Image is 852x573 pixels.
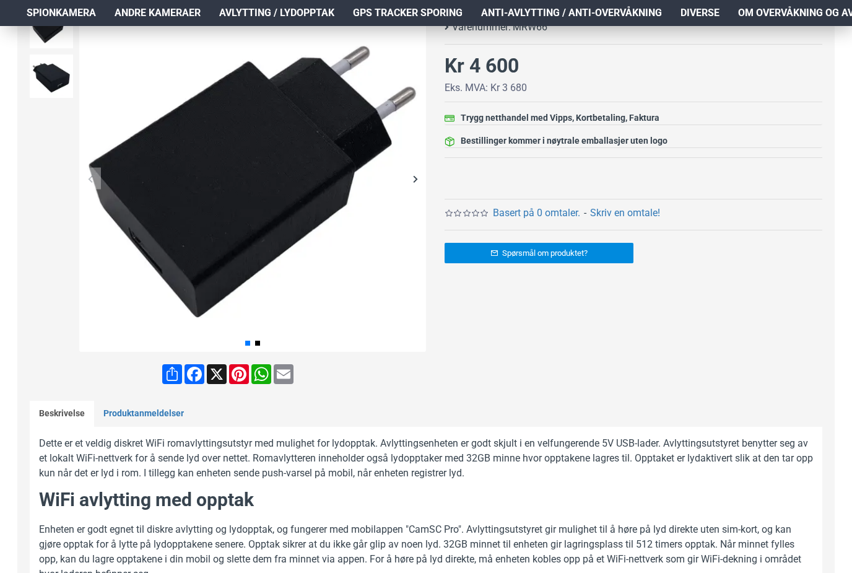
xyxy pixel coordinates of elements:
img: WiFi Romavlytter-Lydopptaker i USB-Lader [30,5,73,48]
span: Spionkamera [27,6,96,20]
span: Anti-avlytting / Anti-overvåkning [481,6,662,20]
a: Basert på 0 omtaler. [493,206,580,221]
a: Beskrivelse [30,401,94,427]
a: Produktanmeldelser [94,401,193,427]
span: Diverse [680,6,719,20]
b: - [584,207,586,219]
a: X [206,364,228,384]
div: Kr 4 600 [445,51,519,81]
span: Avlytting / Lydopptak [219,6,334,20]
b: Varenummer: [452,20,511,35]
span: Go to slide 2 [255,341,260,346]
a: Share [161,364,183,384]
a: Facebook [183,364,206,384]
div: Previous slide [79,168,101,190]
a: Skriv en omtale! [590,206,660,221]
a: Spørsmål om produktet? [445,243,633,263]
div: Trygg netthandel med Vipps, Kortbetaling, Faktura [461,112,659,125]
span: Go to slide 1 [245,341,250,346]
img: WiFi Romavlytter-Lydopptaker i USB-Lader [30,55,73,98]
span: Andre kameraer [115,6,201,20]
span: MRW66 [513,20,547,35]
span: GPS Tracker Sporing [353,6,463,20]
img: WiFi Romavlytter-Lydopptaker i USB-Lader [79,5,426,352]
h2: WiFi avlytting med opptak [39,487,813,513]
a: Email [272,364,295,384]
p: Dette er et veldig diskret WiFi romavlyttingsutstyr med mulighet for lydopptak. Avlyttingsenheten... [39,436,813,481]
a: Pinterest [228,364,250,384]
div: Bestillinger kommer i nøytrale emballasjer uten logo [461,134,667,147]
a: WhatsApp [250,364,272,384]
div: Next slide [404,168,426,190]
